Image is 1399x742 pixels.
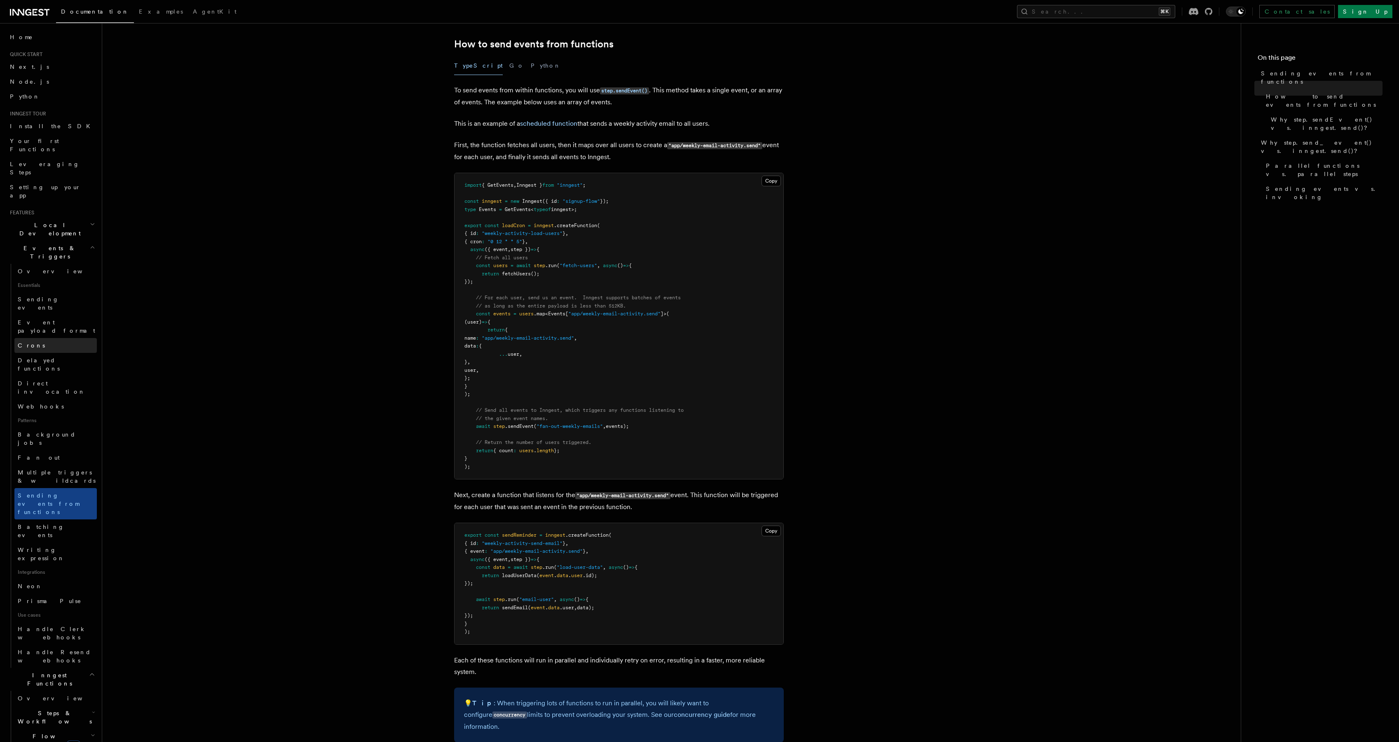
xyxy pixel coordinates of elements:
[557,263,560,268] span: (
[617,263,623,268] span: ()
[14,427,97,450] a: Background jobs
[464,182,482,188] span: import
[476,439,591,445] span: // Return the number of users triggered.
[571,573,583,578] span: user
[487,239,522,244] span: "0 12 * * 5"
[454,655,784,678] p: Each of these functions will run in parallel and individually retry on error, resulting in a fast...
[14,414,97,427] span: Patterns
[490,548,583,554] span: "app/weekly-email-activity.send"
[554,223,597,228] span: .createFunction
[502,573,537,578] span: loadUserData
[485,556,508,562] span: ({ event
[534,207,551,212] span: typeof
[470,247,485,252] span: async
[565,532,609,538] span: .createFunction
[464,629,470,634] span: );
[531,56,561,75] button: Python
[454,118,784,129] p: This is an example of a that sends a weekly activity email to all users.
[502,223,525,228] span: loadCron
[14,608,97,622] span: Use cases
[597,223,600,228] span: (
[554,448,560,453] span: };
[609,564,623,570] span: async
[18,454,60,461] span: Fan out
[476,303,626,309] span: // as long as the entire payload is less than 512KB.
[454,38,614,50] a: How to send events from functions
[14,706,97,729] button: Steps & Workflows
[560,263,597,268] span: "fetch-users"
[454,85,784,108] p: To send events from within functions, you will use . This method takes a single event, or an arra...
[476,230,479,236] span: :
[7,668,97,691] button: Inngest Functions
[762,526,781,536] button: Copy
[18,598,82,604] span: Prisma Pulse
[565,311,568,317] span: [
[1261,69,1383,86] span: Sending events from functions
[1261,139,1383,155] span: Why step.send_event() vs. inngest.send()?
[464,223,482,228] span: export
[464,198,479,204] span: const
[519,448,534,453] span: users
[502,271,531,277] span: fetchUsers
[464,230,476,236] span: { id
[482,335,574,341] span: "app/weekly-email-activity.send"
[18,380,85,395] span: Direct invocation
[482,271,499,277] span: return
[7,59,97,74] a: Next.js
[470,556,485,562] span: async
[493,263,508,268] span: users
[1159,7,1170,16] kbd: ⌘K
[560,605,574,611] span: .user
[522,239,525,244] span: }
[464,335,476,341] span: name
[482,319,487,325] span: =>
[537,448,554,453] span: length
[464,621,467,627] span: }
[1266,92,1383,109] span: How to send events from functions
[467,359,470,365] span: ,
[583,182,586,188] span: ;
[583,548,586,554] span: }
[565,230,568,236] span: ,
[476,407,684,413] span: // Send all events to Inngest, which triggers any functions listening to
[454,139,784,163] p: First, the function fetches all users, then it maps over all users to create a event for each use...
[539,532,542,538] span: =
[14,566,97,579] span: Integrations
[537,573,539,578] span: (
[516,182,542,188] span: Inngest }
[487,327,505,333] span: return
[18,649,91,664] span: Handle Resend webhooks
[139,8,183,15] span: Examples
[464,464,470,470] span: );
[577,605,594,611] span: data);
[545,532,565,538] span: inngest
[7,218,97,241] button: Local Development
[534,423,537,429] span: (
[528,223,531,228] span: =
[516,263,531,268] span: await
[557,198,560,204] span: :
[454,56,503,75] button: TypeScript
[623,564,629,570] span: ()
[574,605,577,611] span: ,
[7,221,90,237] span: Local Development
[568,311,661,317] span: "app/weekly-email-activity.send"
[464,207,476,212] span: type
[18,342,45,349] span: Crons
[531,605,545,611] span: event
[14,622,97,645] a: Handle Clerk webhooks
[482,605,499,611] span: return
[600,87,649,94] code: step.sendEvent()
[7,241,97,264] button: Events & Triggers
[476,416,548,421] span: // the given event names.
[560,596,574,602] span: async
[482,230,562,236] span: "weekly-activity-load-users"
[7,89,97,104] a: Python
[464,580,473,586] span: });
[10,161,80,176] span: Leveraging Steps
[493,311,511,317] span: events
[464,359,467,365] span: }
[14,691,97,706] a: Overview
[623,263,629,268] span: =>
[492,711,527,719] code: concurrency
